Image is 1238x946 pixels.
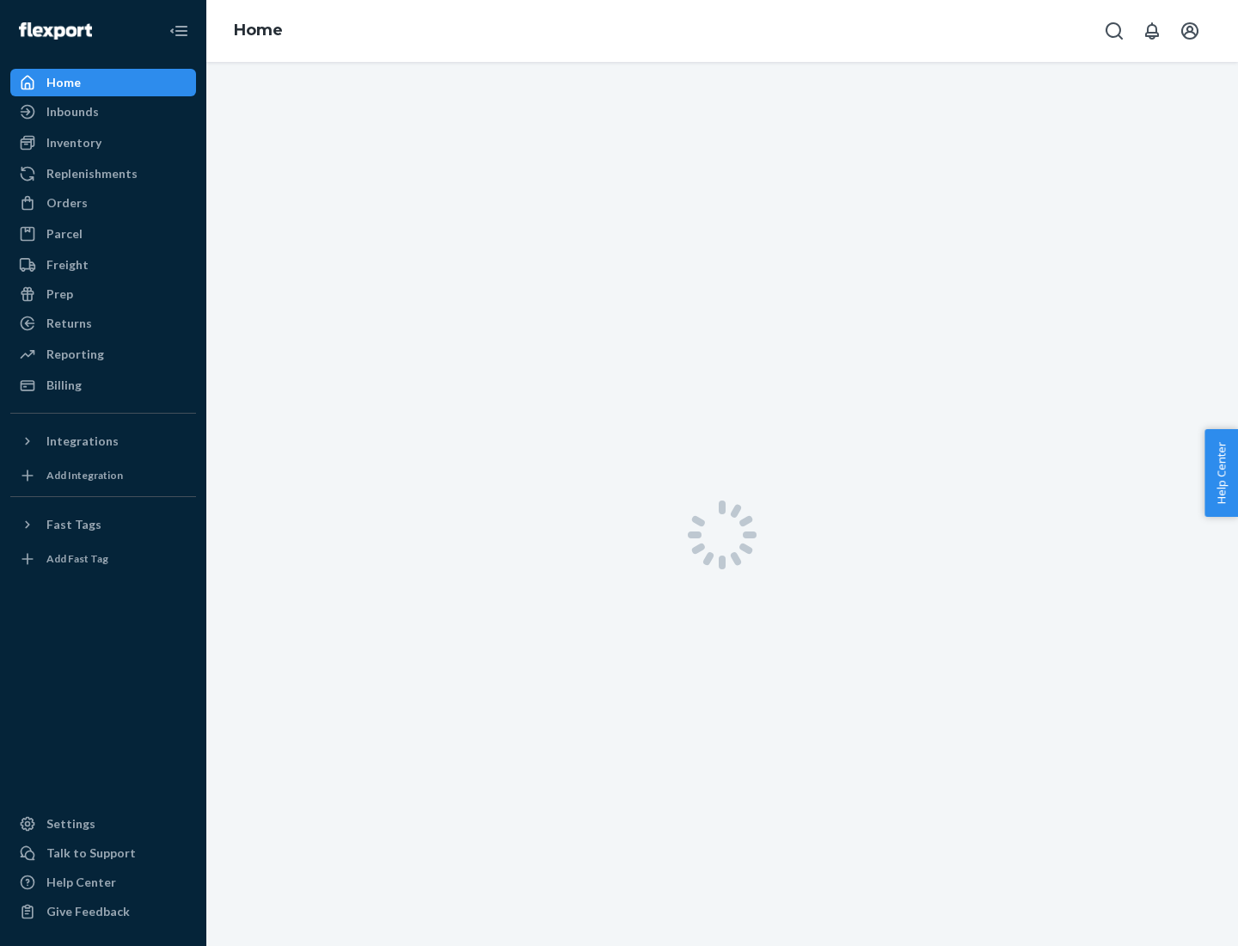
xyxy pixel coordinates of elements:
a: Settings [10,810,196,838]
button: Close Navigation [162,14,196,48]
div: Add Fast Tag [46,551,108,566]
div: Inventory [46,134,101,151]
a: Inbounds [10,98,196,126]
a: Inventory [10,129,196,157]
button: Open account menu [1173,14,1207,48]
div: Replenishments [46,165,138,182]
a: Reporting [10,341,196,368]
div: Home [46,74,81,91]
div: Settings [46,815,95,832]
button: Fast Tags [10,511,196,538]
a: Billing [10,372,196,399]
a: Home [234,21,283,40]
a: Replenishments [10,160,196,187]
div: Help Center [46,874,116,891]
a: Prep [10,280,196,308]
div: Returns [46,315,92,332]
div: Talk to Support [46,845,136,862]
button: Open notifications [1135,14,1169,48]
div: Inbounds [46,103,99,120]
a: Talk to Support [10,839,196,867]
div: Billing [46,377,82,394]
a: Parcel [10,220,196,248]
div: Fast Tags [46,516,101,533]
a: Add Fast Tag [10,545,196,573]
a: Help Center [10,869,196,896]
a: Returns [10,310,196,337]
div: Parcel [46,225,83,243]
div: Freight [46,256,89,273]
a: Add Integration [10,462,196,489]
div: Integrations [46,433,119,450]
img: Flexport logo [19,22,92,40]
div: Prep [46,286,73,303]
div: Reporting [46,346,104,363]
button: Give Feedback [10,898,196,925]
button: Help Center [1204,429,1238,517]
div: Add Integration [46,468,123,482]
a: Home [10,69,196,96]
button: Integrations [10,427,196,455]
div: Orders [46,194,88,212]
a: Freight [10,251,196,279]
ol: breadcrumbs [220,6,297,56]
div: Give Feedback [46,903,130,920]
a: Orders [10,189,196,217]
button: Open Search Box [1097,14,1131,48]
